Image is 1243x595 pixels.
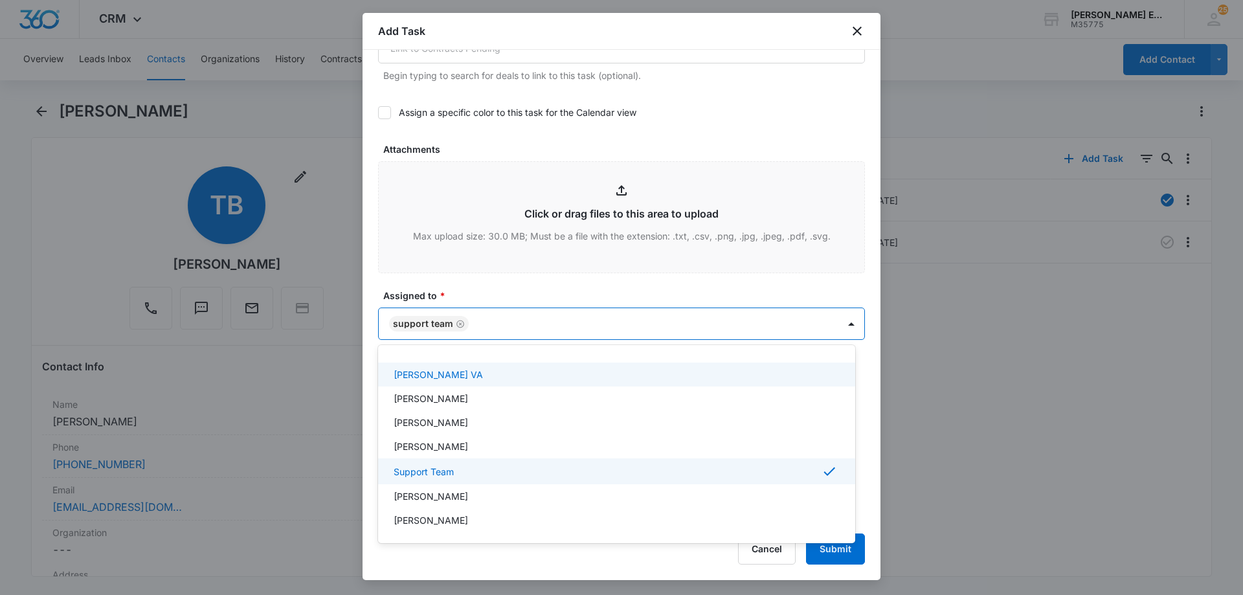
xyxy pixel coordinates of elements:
p: Support Team [394,465,454,478]
p: [PERSON_NAME] [394,489,468,503]
p: [PERSON_NAME] VA [394,368,483,381]
p: [PERSON_NAME] [394,513,468,527]
p: [PERSON_NAME] [394,392,468,405]
p: [PERSON_NAME] [394,416,468,429]
p: [PERSON_NAME] [394,440,468,453]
